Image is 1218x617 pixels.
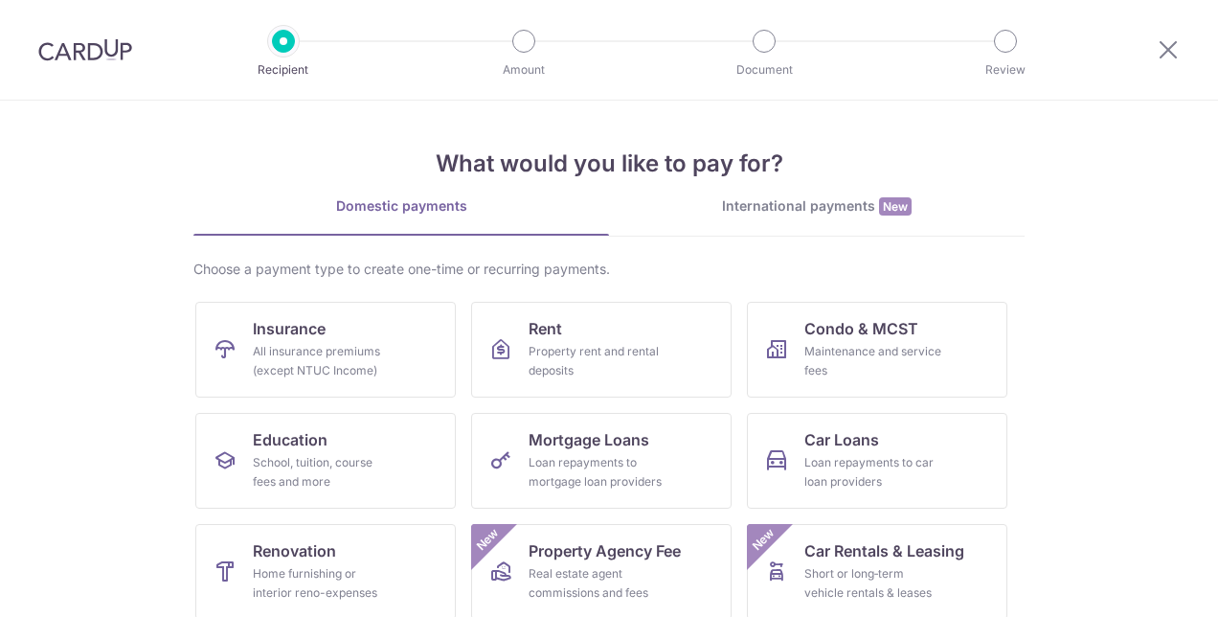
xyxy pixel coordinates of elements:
span: New [879,197,912,216]
div: International payments [609,196,1025,217]
a: RentProperty rent and rental deposits [471,302,732,398]
img: CardUp [38,38,132,61]
div: Short or long‑term vehicle rentals & leases [804,564,942,603]
span: Insurance [253,317,326,340]
div: Loan repayments to mortgage loan providers [529,453,666,491]
a: Mortgage LoansLoan repayments to mortgage loan providers [471,413,732,509]
a: InsuranceAll insurance premiums (except NTUC Income) [195,302,456,398]
a: Condo & MCSTMaintenance and service fees [747,302,1007,398]
div: Real estate agent commissions and fees [529,564,666,603]
div: Property rent and rental deposits [529,342,666,380]
span: Mortgage Loans [529,428,649,451]
p: Recipient [213,60,354,80]
div: All insurance premiums (except NTUC Income) [253,342,391,380]
div: Domestic payments [193,196,609,216]
span: Education [253,428,327,451]
a: EducationSchool, tuition, course fees and more [195,413,456,509]
div: School, tuition, course fees and more [253,453,391,491]
div: Choose a payment type to create one-time or recurring payments. [193,260,1025,279]
span: Rent [529,317,562,340]
a: Car LoansLoan repayments to car loan providers [747,413,1007,509]
p: Review [935,60,1076,80]
span: Renovation [253,539,336,562]
span: New [748,524,779,556]
span: Property Agency Fee [529,539,681,562]
span: New [472,524,504,556]
div: Home furnishing or interior reno-expenses [253,564,391,603]
span: Condo & MCST [804,317,918,340]
span: Car Loans [804,428,879,451]
div: Loan repayments to car loan providers [804,453,942,491]
p: Amount [453,60,595,80]
p: Document [693,60,835,80]
div: Maintenance and service fees [804,342,942,380]
span: Car Rentals & Leasing [804,539,964,562]
h4: What would you like to pay for? [193,147,1025,181]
